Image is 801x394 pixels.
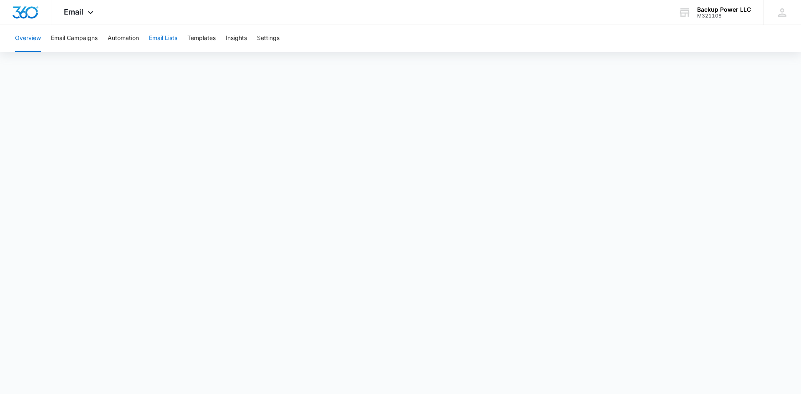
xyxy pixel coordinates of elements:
button: Settings [257,25,280,52]
button: Insights [226,25,247,52]
button: Overview [15,25,41,52]
button: Templates [187,25,216,52]
button: Email Lists [149,25,177,52]
div: account id [697,13,751,19]
button: Automation [108,25,139,52]
span: Email [64,8,83,16]
button: Email Campaigns [51,25,98,52]
div: account name [697,6,751,13]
